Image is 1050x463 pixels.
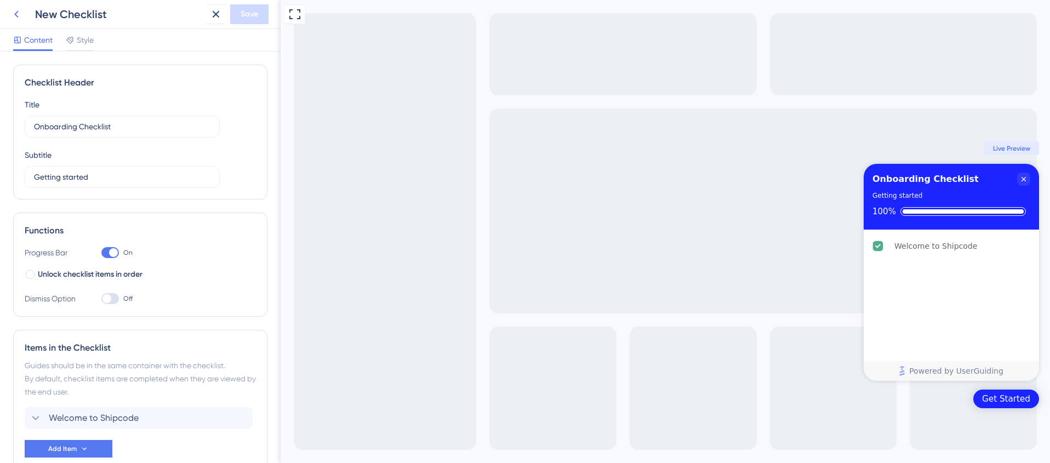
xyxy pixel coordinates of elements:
[25,341,256,355] div: Items in the Checklist
[38,268,142,281] span: Unlock checklist items in order
[693,390,758,408] div: Open Get Started checklist
[592,173,698,186] div: Onboarding Checklist
[25,246,79,259] div: Progress Bar
[712,144,750,153] span: Live Preview
[592,190,642,201] div: Getting started
[230,4,269,24] button: Save
[592,207,750,216] div: Checklist progress: 100%
[629,364,723,378] span: Powered by UserGuiding
[123,248,133,257] span: On
[587,234,754,258] div: Welcome to Shipcode is complete.
[25,359,256,398] div: Guides should be in the same container with the checklist. By default, checklist items are comple...
[737,173,750,186] div: Close Checklist
[592,207,615,216] div: 100%
[49,411,139,425] span: Welcome to Shipcode
[701,393,750,404] div: Get Started
[241,8,258,21] span: Save
[583,230,758,360] div: Checklist items
[614,239,697,253] div: Welcome to Shipcode
[24,33,53,47] span: Content
[583,164,758,381] div: Checklist Container
[25,292,79,305] div: Dismiss Option
[123,294,133,303] span: Off
[25,148,52,162] div: Subtitle
[48,444,77,453] span: Add Item
[34,121,210,133] input: Header 1
[25,224,256,237] div: Functions
[583,361,758,381] div: Footer
[35,7,202,22] div: New Checklist
[25,440,112,458] button: Add Item
[34,171,210,183] input: Header 2
[25,98,39,111] div: Title
[25,76,256,89] div: Checklist Header
[77,33,94,47] span: Style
